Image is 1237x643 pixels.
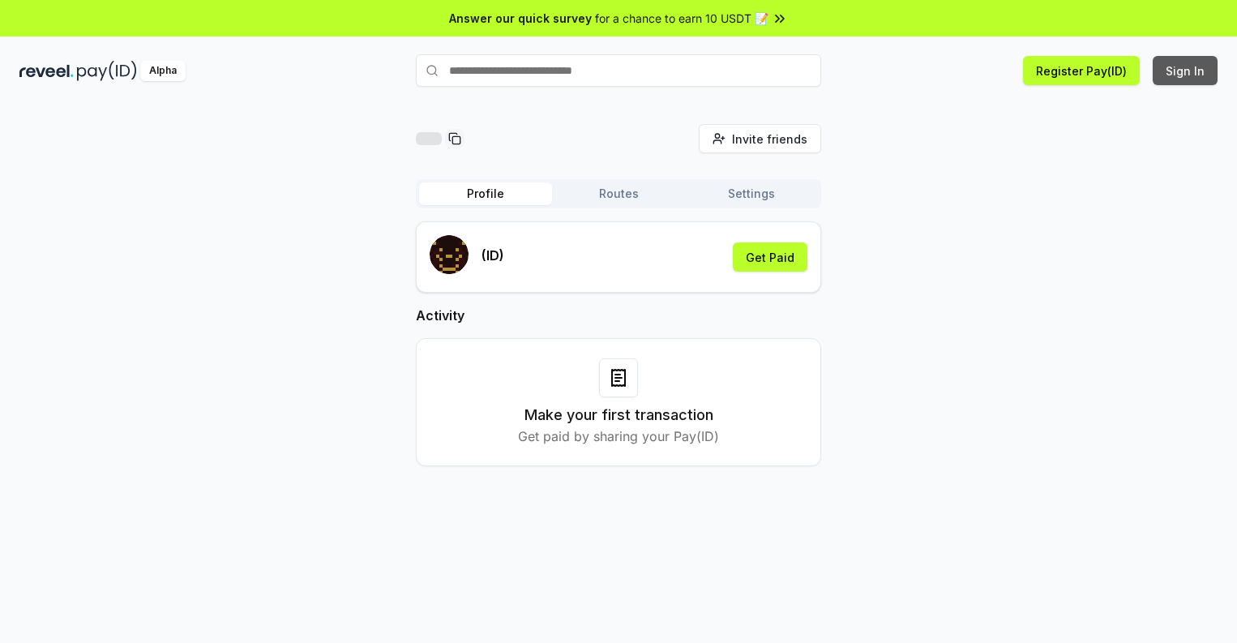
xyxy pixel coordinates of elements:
[1023,56,1140,85] button: Register Pay(ID)
[595,10,768,27] span: for a chance to earn 10 USDT 📝
[416,306,821,325] h2: Activity
[419,182,552,205] button: Profile
[77,61,137,81] img: pay_id
[140,61,186,81] div: Alpha
[482,246,504,265] p: (ID)
[552,182,685,205] button: Routes
[733,242,807,272] button: Get Paid
[524,404,713,427] h3: Make your first transaction
[732,131,807,148] span: Invite friends
[449,10,592,27] span: Answer our quick survey
[19,61,74,81] img: reveel_dark
[518,427,719,446] p: Get paid by sharing your Pay(ID)
[699,124,821,153] button: Invite friends
[685,182,818,205] button: Settings
[1153,56,1218,85] button: Sign In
